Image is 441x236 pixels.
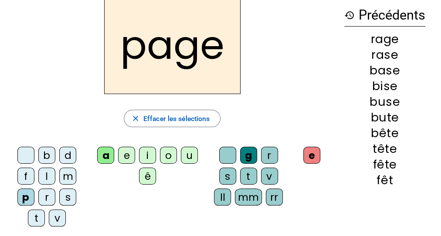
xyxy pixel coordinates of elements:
[118,147,135,164] div: e
[59,168,76,185] div: m
[344,33,425,45] div: rage
[261,168,278,185] div: v
[38,147,55,164] div: b
[261,147,278,164] div: r
[38,189,55,206] div: r
[344,143,425,155] div: tête
[344,111,425,123] div: bute
[181,147,198,164] div: u
[38,168,55,185] div: l
[139,168,156,185] div: ê
[214,189,231,206] div: ll
[235,189,261,206] div: mm
[219,168,236,185] div: s
[59,147,76,164] div: d
[303,147,320,164] div: e
[139,147,156,164] div: i
[97,147,114,164] div: a
[344,80,425,92] div: bise
[240,147,257,164] div: g
[344,158,425,170] div: fête
[49,209,66,226] div: v
[17,168,34,185] div: f
[344,96,425,108] div: buse
[17,189,34,206] div: p
[131,114,140,123] mat-icon: close
[344,64,425,76] div: base
[266,189,283,206] div: rr
[124,110,221,127] button: Effacer les sélections
[59,189,76,206] div: s
[143,113,210,125] span: Effacer les sélections
[240,168,257,185] div: t
[344,174,425,186] div: fêt
[344,4,425,27] h3: Précédents
[28,209,45,226] div: t
[344,127,425,139] div: bête
[344,10,355,20] mat-icon: history
[160,147,177,164] div: o
[344,49,425,61] div: rase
